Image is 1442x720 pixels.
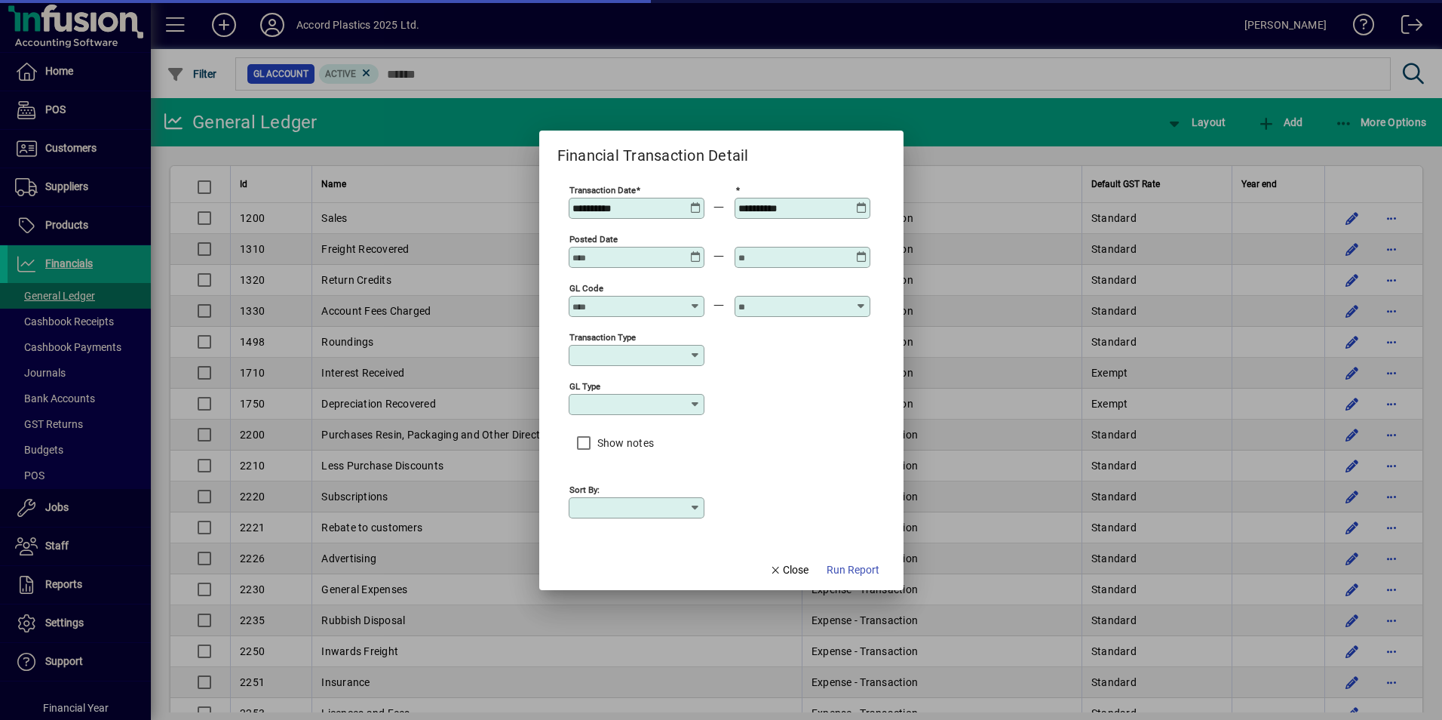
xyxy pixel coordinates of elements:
h2: Financial Transaction Detail [539,131,767,168]
button: Run Report [821,557,885,584]
span: Close [769,562,808,578]
mat-label: GL code [569,282,603,293]
mat-label: Transaction date [569,184,636,195]
mat-label: GL type [569,380,600,391]
button: Close [763,557,815,584]
label: Show notes [594,435,655,451]
mat-label: Posted date [569,233,618,244]
span: Run Report [827,562,879,578]
mat-label: Sort by: [569,484,600,494]
mat-label: Transaction type [569,331,636,342]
